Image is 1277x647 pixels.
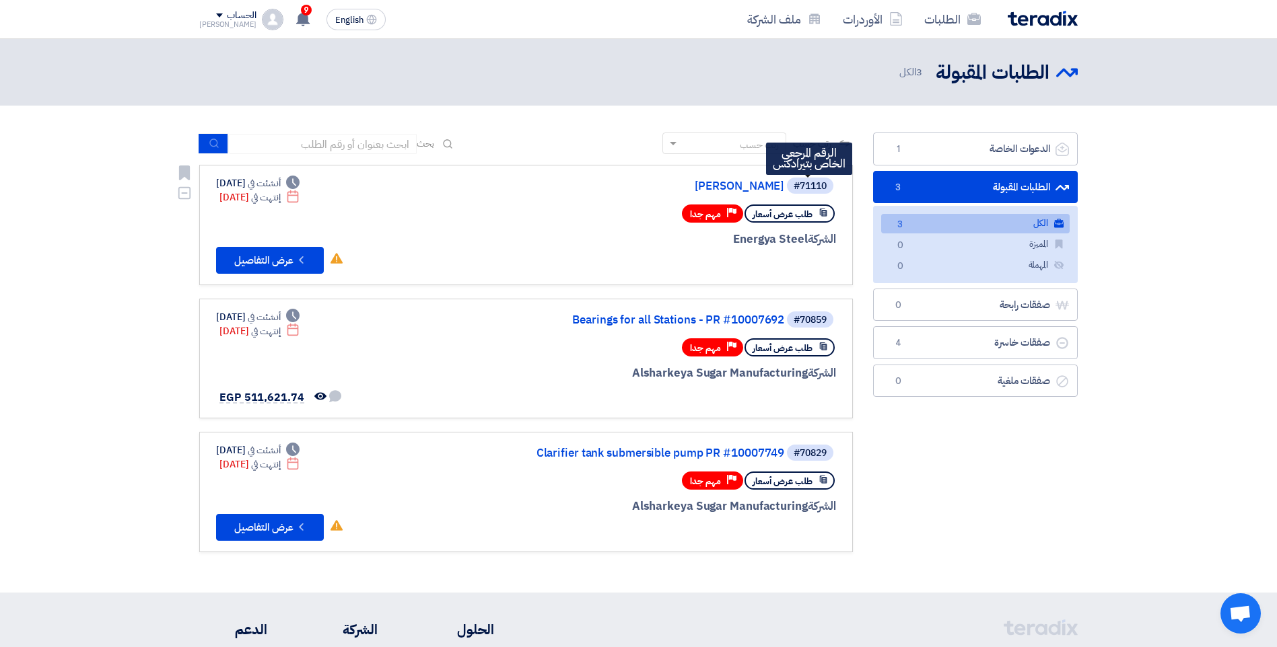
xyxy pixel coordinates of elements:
[308,619,378,640] li: الشركة
[808,231,837,248] span: الشركة
[199,619,267,640] li: الدعم
[515,447,784,459] a: Clarifier tank submersible pump PR #10007749
[890,299,906,312] span: 0
[262,9,283,30] img: profile_test.png
[417,137,434,151] span: بحث
[251,324,280,338] span: إنتهت في
[515,314,784,326] a: Bearings for all Stations - PR #10007692
[219,190,300,204] div: [DATE]
[892,218,908,232] span: 3
[753,342,813,354] span: طلب عرض أسعار
[873,289,1078,321] a: صفقات رابحة0
[936,60,1049,86] h2: الطلبات المقبولة
[512,231,836,248] div: Energya Steel
[248,310,280,324] span: أنشئت في
[881,256,1070,275] a: المهملة
[216,310,300,324] div: [DATE]
[335,15,364,25] span: English
[892,239,908,253] span: 0
[794,182,827,191] div: #71110
[794,315,827,325] div: #70859
[873,326,1078,359] a: صفقات خاسرة4
[515,180,784,192] a: [PERSON_NAME]
[690,475,721,488] span: مهم جدا
[199,21,256,28] div: [PERSON_NAME]
[301,5,312,15] span: 9
[890,336,906,350] span: 4
[899,65,925,80] span: الكل
[216,514,324,541] button: عرض التفاصيل
[753,475,813,488] span: طلب عرض أسعار
[512,365,836,382] div: Alsharkeya Sugar Manufacturing
[326,9,386,30] button: English
[227,10,256,22] div: الحساب
[219,457,300,471] div: [DATE]
[248,443,280,457] span: أنشئت في
[228,134,417,154] input: ابحث بعنوان أو رقم الطلب
[873,132,1078,165] a: الدعوات الخاصة1
[890,181,906,194] span: 3
[248,176,280,190] span: أنشئت في
[216,176,300,190] div: [DATE]
[740,138,779,152] div: رتب حسب
[251,457,280,471] span: إنتهت في
[690,208,721,221] span: مهم جدا
[216,443,300,457] div: [DATE]
[736,3,832,35] a: ملف الشركة
[832,3,913,35] a: الأوردرات
[890,143,906,156] span: 1
[1220,593,1261,634] a: Open chat
[913,3,992,35] a: الطلبات
[773,145,845,172] span: الرقم المرجعي الخاص بتيرادكس
[418,619,494,640] li: الحلول
[873,171,1078,204] a: الطلبات المقبولة3
[881,214,1070,233] a: الكل
[890,375,906,388] span: 0
[753,208,813,221] span: طلب عرض أسعار
[916,65,922,79] span: 3
[892,260,908,274] span: 0
[219,324,300,338] div: [DATE]
[873,365,1078,397] a: صفقات ملغية0
[808,498,837,515] span: الشركة
[219,389,304,406] span: EGP 511,621.74
[881,235,1070,254] a: المميزة
[793,137,831,151] span: رتب حسب
[216,247,324,274] button: عرض التفاصيل
[690,342,721,354] span: مهم جدا
[512,498,836,515] div: Alsharkeya Sugar Manufacturing
[251,190,280,204] span: إنتهت في
[1008,11,1078,26] img: Teradix logo
[808,365,837,381] span: الشركة
[794,449,827,458] div: #70829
